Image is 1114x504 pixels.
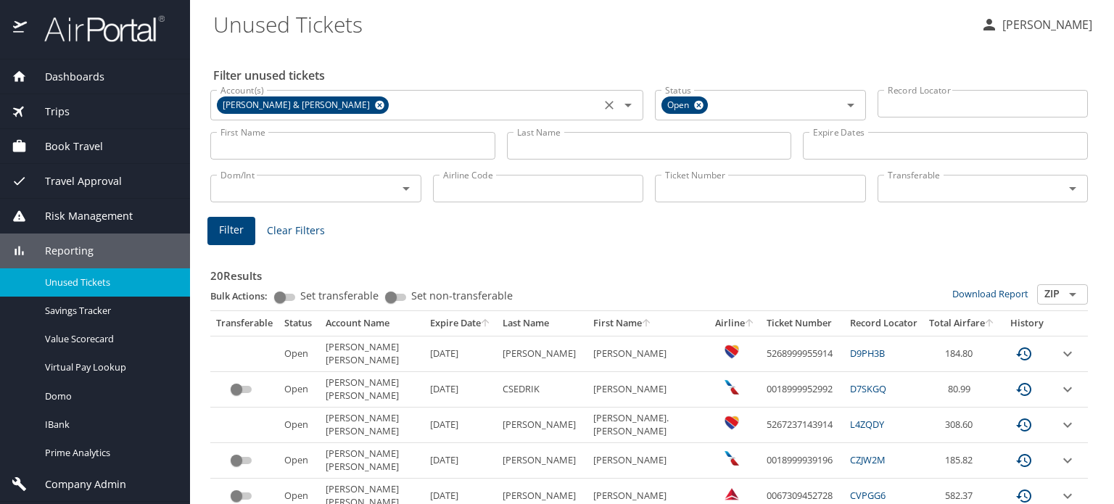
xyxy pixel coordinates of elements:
[761,408,844,443] td: 5267237143914
[923,443,1001,479] td: 185.82
[850,418,884,431] a: L4ZQDY
[725,416,739,430] img: Southwest Airlines
[587,336,709,371] td: [PERSON_NAME]
[998,16,1092,33] p: [PERSON_NAME]
[709,311,761,336] th: Airline
[45,276,173,289] span: Unused Tickets
[210,289,279,302] p: Bulk Actions:
[497,336,587,371] td: [PERSON_NAME]
[923,408,1001,443] td: 308.60
[587,443,709,479] td: [PERSON_NAME]
[424,408,497,443] td: [DATE]
[27,104,70,120] span: Trips
[587,311,709,336] th: First Name
[844,311,923,336] th: Record Locator
[27,173,122,189] span: Travel Approval
[320,408,424,443] td: [PERSON_NAME] [PERSON_NAME]
[424,311,497,336] th: Expire Date
[1001,311,1053,336] th: History
[661,98,698,113] span: Open
[497,408,587,443] td: [PERSON_NAME]
[217,98,379,113] span: [PERSON_NAME] & [PERSON_NAME]
[497,443,587,479] td: [PERSON_NAME]
[27,139,103,154] span: Book Travel
[599,95,619,115] button: Clear
[210,259,1088,284] h3: 20 Results
[587,408,709,443] td: [PERSON_NAME].[PERSON_NAME]
[424,443,497,479] td: [DATE]
[278,336,320,371] td: Open
[320,443,424,479] td: [PERSON_NAME] [PERSON_NAME]
[642,319,652,329] button: sort
[320,311,424,336] th: Account Name
[278,443,320,479] td: Open
[923,311,1001,336] th: Total Airfare
[618,95,638,115] button: Open
[320,336,424,371] td: [PERSON_NAME] [PERSON_NAME]
[45,360,173,374] span: Virtual Pay Lookup
[1063,284,1083,305] button: Open
[45,332,173,346] span: Value Scorecard
[725,380,739,394] img: American Airlines
[745,319,755,329] button: sort
[45,446,173,460] span: Prime Analytics
[300,291,379,301] span: Set transferable
[850,347,885,360] a: D9PH3B
[587,372,709,408] td: [PERSON_NAME]
[27,69,104,85] span: Dashboards
[975,12,1098,38] button: [PERSON_NAME]
[261,218,331,244] button: Clear Filters
[761,443,844,479] td: 0018999939196
[761,336,844,371] td: 5268999955914
[45,304,173,318] span: Savings Tracker
[850,489,886,502] a: CVPGG6
[278,408,320,443] td: Open
[13,15,28,43] img: icon-airportal.png
[1059,381,1076,398] button: expand row
[216,317,273,330] div: Transferable
[396,178,416,199] button: Open
[497,311,587,336] th: Last Name
[850,382,886,395] a: D7SKGQ
[207,217,255,245] button: Filter
[725,487,739,501] img: Delta Airlines
[661,96,708,114] div: Open
[1063,178,1083,199] button: Open
[1059,452,1076,469] button: expand row
[267,222,325,240] span: Clear Filters
[481,319,491,329] button: sort
[761,311,844,336] th: Ticket Number
[278,372,320,408] td: Open
[320,372,424,408] td: [PERSON_NAME] [PERSON_NAME]
[217,96,389,114] div: [PERSON_NAME] & [PERSON_NAME]
[725,451,739,466] img: American Airlines
[213,1,969,46] h1: Unused Tickets
[841,95,861,115] button: Open
[923,372,1001,408] td: 80.99
[424,372,497,408] td: [DATE]
[219,221,244,239] span: Filter
[45,389,173,403] span: Domo
[761,372,844,408] td: 0018999952992
[278,311,320,336] th: Status
[1059,416,1076,434] button: expand row
[27,243,94,259] span: Reporting
[45,418,173,431] span: IBank
[27,208,133,224] span: Risk Management
[27,476,126,492] span: Company Admin
[923,336,1001,371] td: 184.80
[411,291,513,301] span: Set non-transferable
[952,287,1028,300] a: Download Report
[850,453,886,466] a: CZJW2M
[213,64,1091,87] h2: Filter unused tickets
[1059,345,1076,363] button: expand row
[28,15,165,43] img: airportal-logo.png
[725,344,739,359] img: Southwest Airlines
[985,319,995,329] button: sort
[497,372,587,408] td: CSEDRIK
[424,336,497,371] td: [DATE]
